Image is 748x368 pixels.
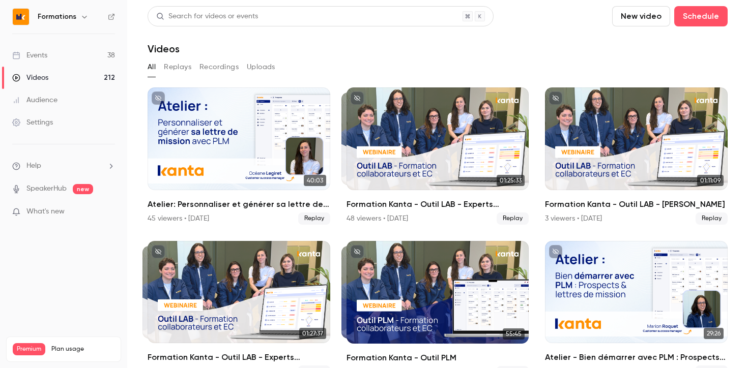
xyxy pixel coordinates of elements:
[156,11,258,22] div: Search for videos or events
[12,50,47,60] div: Events
[164,59,191,75] button: Replays
[347,213,408,224] div: 48 viewers • [DATE]
[545,87,728,225] a: 01:11:09Formation Kanta - Outil LAB - [PERSON_NAME]3 viewers • [DATE]Replay
[549,91,562,105] button: unpublished
[351,91,364,105] button: unpublished
[549,245,562,258] button: unpublished
[152,245,165,258] button: unpublished
[298,212,330,225] span: Replay
[148,59,156,75] button: All
[696,212,728,225] span: Replay
[51,345,114,353] span: Plan usage
[612,6,670,26] button: New video
[347,352,529,364] h2: Formation Kanta - Outil PLM
[697,175,724,186] span: 01:11:09
[347,87,529,225] li: Formation Kanta - Outil LAB - Experts Comptables & Collaborateurs
[503,328,525,340] span: 55:45
[347,198,529,210] h2: Formation Kanta - Outil LAB - Experts Comptables & Collaborateurs
[347,87,529,225] a: 01:25:3301:25:33Formation Kanta - Outil LAB - Experts Comptables & Collaborateurs48 viewers • [DA...
[545,87,728,225] li: Formation Kanta - Outil LAB - DOM TOM
[304,175,326,186] span: 40:03
[12,117,53,128] div: Settings
[148,43,180,55] h1: Videos
[674,6,728,26] button: Schedule
[73,184,93,194] span: new
[148,198,330,210] h2: Atelier: Personnaliser et générer sa lettre de mission avec PLM
[26,161,41,171] span: Help
[247,59,275,75] button: Uploads
[148,351,330,363] h2: Formation Kanta - Outil LAB - Experts Comptables & Collaborateurs
[12,161,115,171] li: help-dropdown-opener
[152,91,165,105] button: unpublished
[497,175,525,186] span: 01:25:33
[545,198,728,210] h2: Formation Kanta - Outil LAB - [PERSON_NAME]
[26,183,67,194] a: SpeakerHub
[299,328,326,339] span: 01:27:37
[13,9,29,25] img: Formations
[545,213,602,224] div: 3 viewers • [DATE]
[13,343,45,355] span: Premium
[497,212,529,225] span: Replay
[38,12,76,22] h6: Formations
[148,213,209,224] div: 45 viewers • [DATE]
[12,95,57,105] div: Audience
[26,206,65,217] span: What's new
[148,87,330,225] li: Atelier: Personnaliser et générer sa lettre de mission avec PLM
[351,245,364,258] button: unpublished
[704,328,724,339] span: 29:26
[12,73,48,83] div: Videos
[148,87,330,225] a: 40:03Atelier: Personnaliser et générer sa lettre de mission avec PLM45 viewers • [DATE]Replay
[103,207,115,217] iframe: Noticeable Trigger
[199,59,239,75] button: Recordings
[148,6,728,362] section: Videos
[545,351,728,363] h2: Atelier - Bien démarrer avec PLM : Prospects & lettres de mission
